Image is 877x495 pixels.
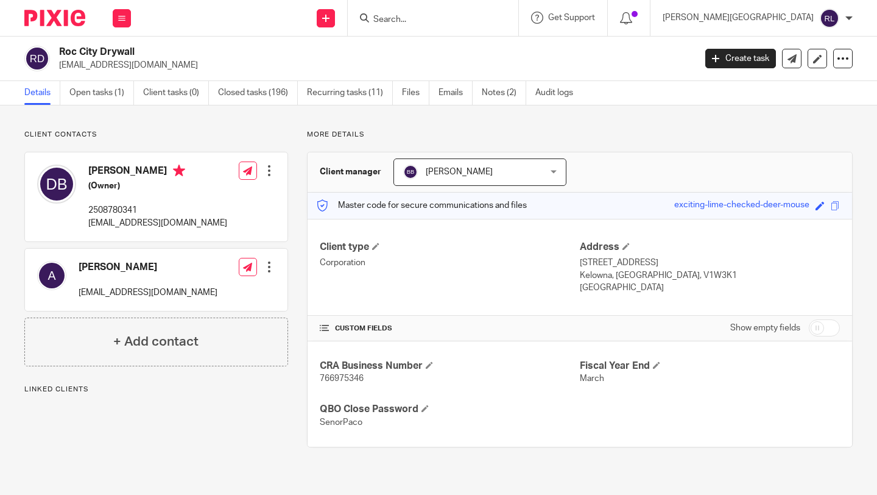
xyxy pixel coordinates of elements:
[143,81,209,105] a: Client tasks (0)
[320,360,580,372] h4: CRA Business Number
[113,332,199,351] h4: + Add contact
[24,46,50,71] img: svg%3E
[320,324,580,333] h4: CUSTOM FIELDS
[88,217,227,229] p: [EMAIL_ADDRESS][DOMAIN_NAME]
[320,403,580,416] h4: QBO Close Password
[580,241,840,254] h4: Address
[535,81,582,105] a: Audit logs
[307,130,853,140] p: More details
[730,322,800,334] label: Show empty fields
[548,13,595,22] span: Get Support
[59,59,687,71] p: [EMAIL_ADDRESS][DOMAIN_NAME]
[320,418,362,427] span: SenorPaco
[320,241,580,254] h4: Client type
[79,287,217,299] p: [EMAIL_ADDRESS][DOMAIN_NAME]
[37,261,66,290] img: svg%3E
[482,81,526,105] a: Notes (2)
[402,81,429,105] a: Files
[24,385,288,394] p: Linked clients
[79,261,217,274] h4: [PERSON_NAME]
[426,168,493,176] span: [PERSON_NAME]
[705,49,776,68] a: Create task
[59,46,562,59] h2: Roc City Drywall
[24,81,60,105] a: Details
[320,374,364,383] span: 766975346
[88,204,227,216] p: 2508780341
[88,165,227,180] h4: [PERSON_NAME]
[580,257,840,269] p: [STREET_ADDRESS]
[307,81,393,105] a: Recurring tasks (11)
[820,9,839,28] img: svg%3E
[173,165,185,177] i: Primary
[580,282,840,294] p: [GEOGRAPHIC_DATA]
[674,199,809,213] div: exciting-lime-checked-deer-mouse
[218,81,298,105] a: Closed tasks (196)
[580,374,604,383] span: March
[37,165,76,204] img: svg%3E
[320,166,381,178] h3: Client manager
[24,10,85,26] img: Pixie
[580,269,840,282] p: Kelowna, [GEOGRAPHIC_DATA], V1W3K1
[372,15,482,26] input: Search
[438,81,473,105] a: Emails
[317,199,527,212] p: Master code for secure communications and files
[663,12,814,24] p: [PERSON_NAME][GEOGRAPHIC_DATA]
[24,130,288,140] p: Client contacts
[88,180,227,192] h5: (Owner)
[580,360,840,372] h4: Fiscal Year End
[403,165,418,179] img: svg%3E
[69,81,134,105] a: Open tasks (1)
[320,257,580,269] p: Corporation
